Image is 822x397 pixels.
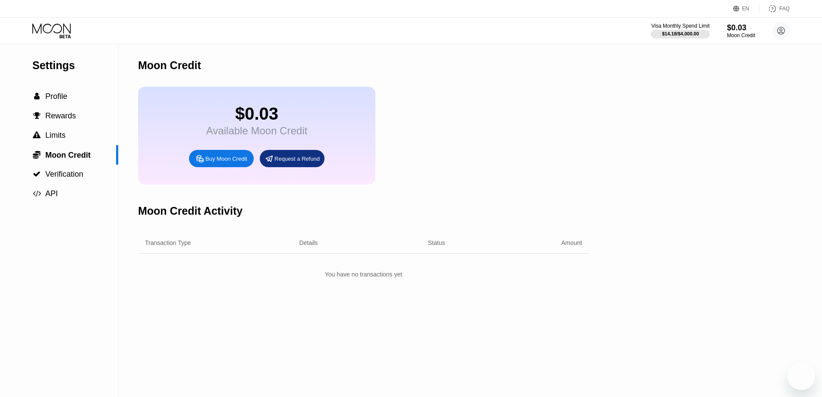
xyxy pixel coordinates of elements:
div: Moon Credit Activity [138,205,243,217]
div:  [32,112,41,120]
span: Moon Credit [45,151,91,159]
div:  [32,131,41,139]
div: Request a Refund [274,155,320,162]
div: EN [742,6,750,12]
span:  [33,170,41,178]
div:  [32,92,41,100]
span: Profile [45,92,67,101]
div: $0.03 [727,23,755,32]
div: Details [299,239,318,246]
div: Visa Monthly Spend Limit [651,23,709,29]
div: FAQ [779,6,790,12]
span:  [33,190,41,197]
div: Buy Moon Credit [205,155,247,162]
span: Verification [45,170,83,178]
span:  [33,112,41,120]
div: Request a Refund [260,150,324,167]
iframe: Button to launch messaging window, conversation in progress [787,362,815,390]
span: Limits [45,131,66,140]
div: Moon Credit [138,59,201,72]
div: Visa Monthly Spend Limit$14.18/$4,000.00 [651,23,709,38]
span:  [34,92,40,100]
div: EN [733,4,759,13]
div: Available Moon Credit [206,125,307,137]
div: Transaction Type [145,239,191,246]
span: API [45,189,58,198]
span:  [33,131,41,139]
div: $14.18 / $4,000.00 [662,31,699,36]
div: Status [428,239,445,246]
div: $0.03 [206,104,307,124]
div: Amount [561,239,582,246]
div: You have no transactions yet [138,267,589,282]
div:  [32,170,41,178]
div:  [32,190,41,197]
span: Rewards [45,111,76,120]
div:  [32,150,41,159]
div: Moon Credit [727,32,755,38]
span:  [33,150,41,159]
div: Settings [32,59,118,72]
div: $0.03Moon Credit [727,23,755,38]
div: Buy Moon Credit [189,150,254,167]
div: FAQ [759,4,790,13]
